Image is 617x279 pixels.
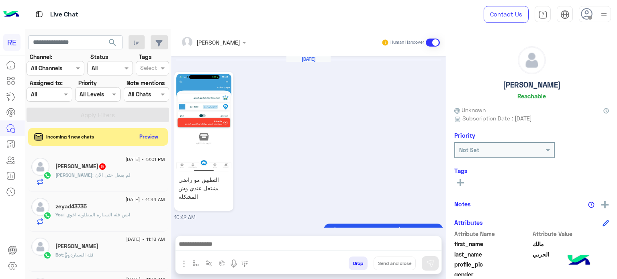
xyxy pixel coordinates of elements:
img: WhatsApp [43,212,51,220]
span: : فئة السيارة [63,252,94,258]
img: 1520309659333772.jpg [176,74,231,171]
span: Unknown [454,106,486,114]
span: profile_pic [454,260,531,269]
img: send attachment [179,259,189,269]
img: select flow [192,260,199,267]
span: search [108,38,117,47]
p: Live Chat [50,9,78,20]
button: Preview [136,131,162,143]
h6: Tags [454,167,609,174]
img: defaultAdmin.png [31,238,49,256]
label: Channel: [30,53,52,61]
span: مالك [533,240,609,248]
img: send message [426,259,434,267]
div: RE [3,34,20,51]
img: Trigger scenario [206,260,212,267]
span: الحربي [533,250,609,259]
img: create order [219,260,225,267]
span: Attribute Name [454,230,531,238]
label: Status [90,53,108,61]
span: Attribute Value [533,230,609,238]
img: tab [34,9,44,19]
label: Tags [139,53,151,61]
span: 5 [99,163,106,170]
img: defaultAdmin.png [518,47,545,74]
label: Note mentions [127,79,165,87]
button: create order [216,257,229,270]
img: Logo [3,6,19,23]
span: Incoming 1 new chats [46,133,94,141]
span: 10:42 AM [174,214,196,220]
label: Assigned to: [30,79,63,87]
span: null [533,270,609,279]
h6: [DATE] [286,56,331,62]
button: Trigger scenario [202,257,216,270]
h6: Notes [454,200,471,208]
button: Drop [349,257,368,270]
span: gender [454,270,531,279]
span: You [55,212,63,218]
a: Contact Us [484,6,529,23]
h5: zeyad43735 [55,203,87,210]
img: defaultAdmin.png [31,198,49,216]
span: ايش فئة السيارة المطلوبه اخوي [63,212,130,218]
h5: ابو تركي [55,243,98,250]
h6: Priority [454,132,475,139]
img: defaultAdmin.png [31,158,49,176]
span: [DATE] - 11:18 AM [126,236,165,243]
a: التطبيق مو راضي يشتغل عندي وش المشكله [174,72,233,211]
span: last_name [454,250,531,259]
p: 23/8/2025, 10:42 AM [324,224,443,238]
img: WhatsApp [43,251,51,259]
button: Apply Filters [27,108,169,122]
img: tab [560,10,570,19]
span: Subscription Date : [DATE] [462,114,532,122]
div: Select [139,63,157,74]
p: التطبيق مو راضي يشتغل عندي وش المشكله [176,173,231,203]
img: send voice note [229,259,239,269]
img: add [601,201,609,208]
h5: MOHAMMAD ALHUSAINY [55,163,106,170]
label: Priority [78,79,97,87]
span: [DATE] - 11:44 AM [125,196,165,203]
span: first_name [454,240,531,248]
h5: [PERSON_NAME] [503,80,561,90]
small: Human Handover [390,39,424,46]
h6: Reachable [517,92,546,100]
img: make a call [241,261,248,267]
img: notes [588,202,595,208]
button: search [103,35,123,53]
span: [PERSON_NAME] [55,172,92,178]
button: Send and close [374,257,416,270]
img: WhatsApp [43,171,51,179]
span: لم يفعل حتى الان [92,172,131,178]
img: hulul-logo.png [565,247,593,275]
button: select flow [189,257,202,270]
span: [DATE] - 12:01 PM [125,156,165,163]
img: tab [538,10,548,19]
a: tab [535,6,551,23]
h6: Attributes [454,219,483,226]
img: profile [599,10,609,20]
span: Bot [55,252,63,258]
